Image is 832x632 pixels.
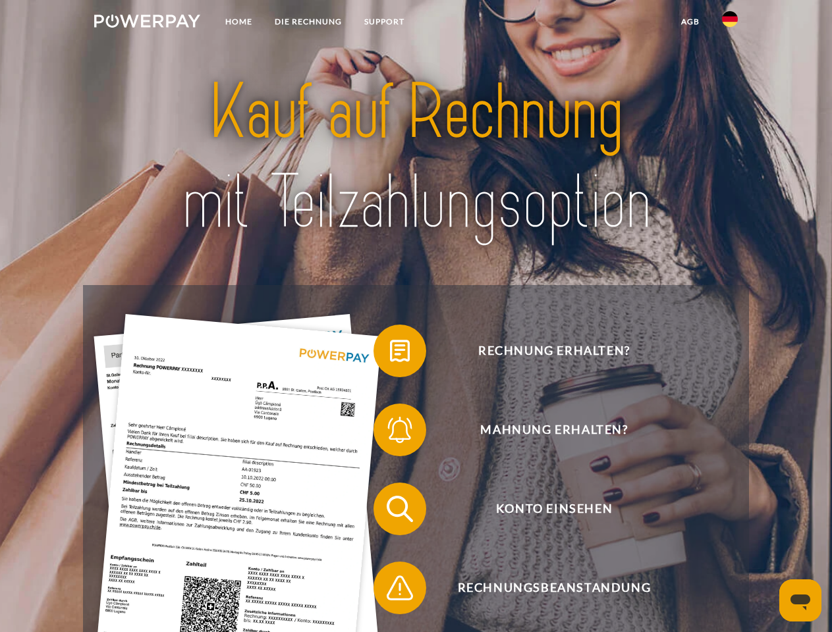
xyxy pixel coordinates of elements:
span: Mahnung erhalten? [393,404,715,456]
button: Rechnungsbeanstandung [374,562,716,614]
img: de [722,11,738,27]
a: DIE RECHNUNG [263,10,353,34]
a: SUPPORT [353,10,416,34]
img: qb_search.svg [383,492,416,525]
span: Rechnungsbeanstandung [393,562,715,614]
a: Home [214,10,263,34]
span: Konto einsehen [393,483,715,535]
button: Mahnung erhalten? [374,404,716,456]
img: qb_warning.svg [383,571,416,604]
img: title-powerpay_de.svg [126,63,706,252]
button: Konto einsehen [374,483,716,535]
iframe: Schaltfläche zum Öffnen des Messaging-Fensters [779,579,821,621]
img: logo-powerpay-white.svg [94,14,200,28]
a: agb [670,10,711,34]
img: qb_bill.svg [383,334,416,367]
span: Rechnung erhalten? [393,325,715,377]
img: qb_bell.svg [383,413,416,446]
button: Rechnung erhalten? [374,325,716,377]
